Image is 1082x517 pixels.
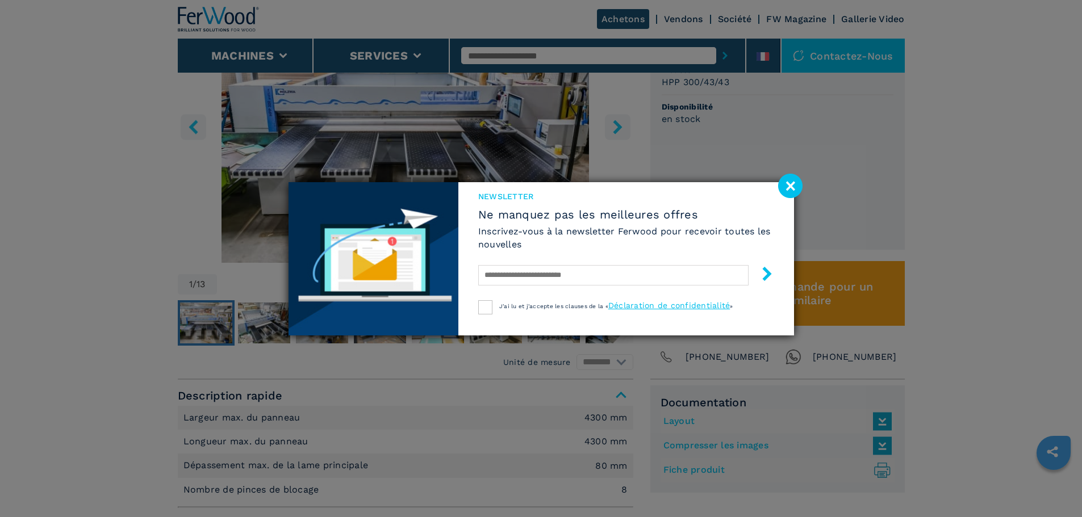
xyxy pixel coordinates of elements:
span: J'ai lu et j'accepte les clauses de la « [499,303,608,309]
a: Déclaration de confidentialité [608,301,730,310]
span: Newsletter [478,191,774,202]
button: submit-button [749,262,774,289]
span: Ne manquez pas les meilleures offres [478,208,774,221]
span: » [730,303,733,309]
h6: Inscrivez-vous à la newsletter Ferwood pour recevoir toutes les nouvelles [478,225,774,251]
img: Newsletter image [289,182,458,335]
